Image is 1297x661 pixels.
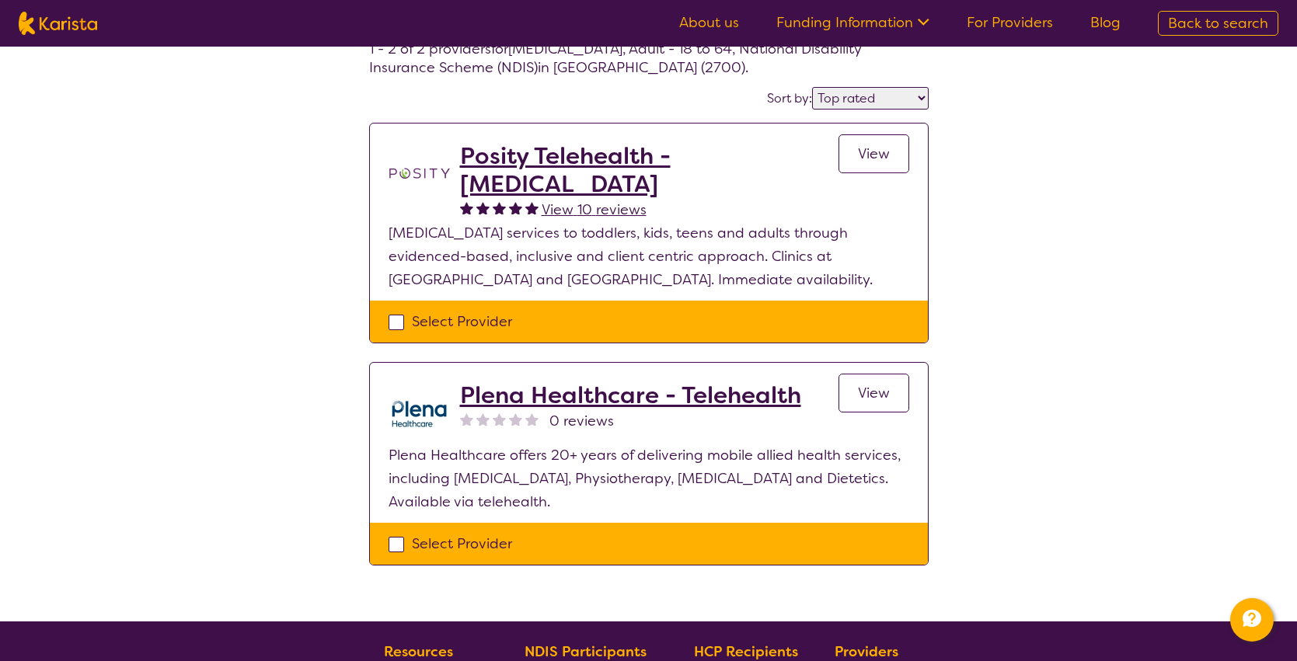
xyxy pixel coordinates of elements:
[1158,11,1278,36] a: Back to search
[542,198,647,221] a: View 10 reviews
[389,381,451,444] img: qwv9egg5taowukv2xnze.png
[1168,14,1268,33] span: Back to search
[1090,13,1121,32] a: Blog
[858,384,890,402] span: View
[384,642,453,661] b: Resources
[694,642,798,661] b: HCP Recipients
[460,142,839,198] a: Posity Telehealth - [MEDICAL_DATA]
[476,412,490,426] img: nonereviewstar
[679,13,739,32] a: About us
[389,221,909,291] p: [MEDICAL_DATA] services to toddlers, kids, teens and adults through evidenced-based, inclusive an...
[525,201,539,214] img: fullstar
[460,412,473,426] img: nonereviewstar
[389,142,451,204] img: t1bslo80pcylnzwjhndq.png
[549,409,614,433] span: 0 reviews
[839,134,909,173] a: View
[858,144,890,163] span: View
[493,201,506,214] img: fullstar
[525,642,647,661] b: NDIS Participants
[839,374,909,412] a: View
[460,201,473,214] img: fullstar
[389,444,909,513] p: Plena Healthcare offers 20+ years of delivering mobile allied health services, including [MEDICAL...
[509,412,522,426] img: nonereviewstar
[542,200,647,219] span: View 10 reviews
[767,90,812,106] label: Sort by:
[19,12,97,35] img: Karista logo
[476,201,490,214] img: fullstar
[776,13,929,32] a: Funding Information
[493,412,506,426] img: nonereviewstar
[460,381,801,409] a: Plena Healthcare - Telehealth
[835,642,898,661] b: Providers
[1230,598,1274,642] button: Channel Menu
[525,412,539,426] img: nonereviewstar
[967,13,1053,32] a: For Providers
[509,201,522,214] img: fullstar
